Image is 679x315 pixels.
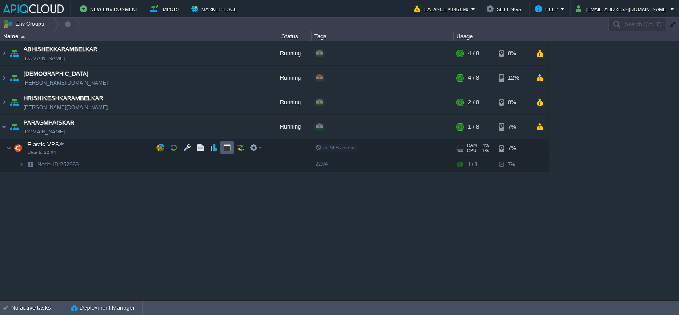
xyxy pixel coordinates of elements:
[468,115,479,139] div: 1 / 8
[468,157,477,171] div: 1 / 8
[24,78,108,87] a: [PERSON_NAME][DOMAIN_NAME]
[499,139,528,157] div: 7%
[1,31,267,41] div: Name
[36,161,80,168] span: 252969
[499,115,528,139] div: 7%
[3,18,47,30] button: Env Groups
[267,41,312,65] div: Running
[3,4,64,13] img: APIQCloud
[467,143,477,148] span: RAM
[480,143,489,148] span: 4%
[21,36,25,38] img: AMDAwAAAACH5BAEAAAAALAAAAAABAAEAAAICRAEAOw==
[24,94,103,103] a: HRISHIKESHKARAMBELKAR
[24,118,74,127] a: PARAGMHAISKAR
[267,90,312,114] div: Running
[316,161,328,166] span: 22.04
[37,161,60,168] span: Node ID:
[27,141,60,148] span: Elastic VPS
[468,66,479,90] div: 4 / 8
[6,139,12,157] img: AMDAwAAAACH5BAEAAAAALAAAAAABAAEAAAICRAEAOw==
[19,157,24,171] img: AMDAwAAAACH5BAEAAAAALAAAAAABAAEAAAICRAEAOw==
[150,4,183,14] button: Import
[71,303,135,312] button: Deployment Manager
[24,45,97,54] a: ABHISHEKKARAMBELKAR
[24,127,65,136] a: [DOMAIN_NAME]
[268,31,311,41] div: Status
[499,157,528,171] div: 7%
[312,31,453,41] div: Tags
[468,41,479,65] div: 4 / 8
[414,4,471,14] button: Balance ₹1461.90
[0,41,8,65] img: AMDAwAAAACH5BAEAAAAALAAAAAABAAEAAAICRAEAOw==
[267,66,312,90] div: Running
[24,54,65,63] a: [DOMAIN_NAME]
[576,4,670,14] button: [EMAIL_ADDRESS][DOMAIN_NAME]
[27,141,60,148] a: Elastic VPSUbuntu 22.04
[499,90,528,114] div: 8%
[499,66,528,90] div: 12%
[267,115,312,139] div: Running
[8,90,20,114] img: AMDAwAAAACH5BAEAAAAALAAAAAABAAEAAAICRAEAOw==
[8,66,20,90] img: AMDAwAAAACH5BAEAAAAALAAAAAABAAEAAAICRAEAOw==
[8,115,20,139] img: AMDAwAAAACH5BAEAAAAALAAAAAABAAEAAAICRAEAOw==
[36,161,80,168] a: Node ID:252969
[80,4,141,14] button: New Environment
[487,4,524,14] button: Settings
[468,90,479,114] div: 2 / 8
[11,301,67,315] div: No active tasks
[28,150,56,155] span: Ubuntu 22.04
[24,157,36,171] img: AMDAwAAAACH5BAEAAAAALAAAAAABAAEAAAICRAEAOw==
[191,4,240,14] button: Marketplace
[0,66,8,90] img: AMDAwAAAACH5BAEAAAAALAAAAAABAAEAAAICRAEAOw==
[0,90,8,114] img: AMDAwAAAACH5BAEAAAAALAAAAAABAAEAAAICRAEAOw==
[499,41,528,65] div: 8%
[8,41,20,65] img: AMDAwAAAACH5BAEAAAAALAAAAAABAAEAAAICRAEAOw==
[480,148,489,153] span: 1%
[535,4,560,14] button: Help
[316,145,356,150] span: no SLB access
[12,139,24,157] img: AMDAwAAAACH5BAEAAAAALAAAAAABAAEAAAICRAEAOw==
[24,103,108,112] a: [PERSON_NAME][DOMAIN_NAME]
[467,148,476,153] span: CPU
[454,31,548,41] div: Usage
[0,115,8,139] img: AMDAwAAAACH5BAEAAAAALAAAAAABAAEAAAICRAEAOw==
[24,69,88,78] a: [DEMOGRAPHIC_DATA]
